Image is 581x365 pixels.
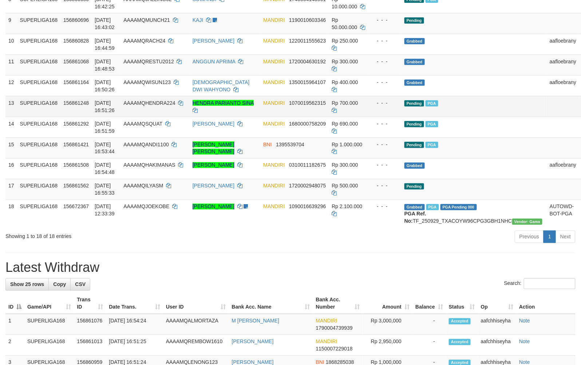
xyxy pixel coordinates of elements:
[332,183,358,189] span: Rp 500.000
[193,38,234,44] a: [PERSON_NAME]
[17,13,61,34] td: SUPERLIGA168
[5,261,576,275] h1: Latest Withdraw
[446,293,478,314] th: Status: activate to sort column ascending
[95,121,115,134] span: [DATE] 16:51:59
[95,17,115,30] span: [DATE] 16:43:02
[332,79,358,85] span: Rp 400.000
[289,183,326,189] span: Copy 1720002948075 to clipboard
[123,142,169,147] span: AAAAMQANDI1100
[404,142,424,148] span: Pending
[5,278,49,291] a: Show 25 rows
[17,75,61,96] td: SUPERLIGA168
[123,204,169,210] span: AAAAMQJOEKOBE
[123,100,175,106] span: AAAAMQHENDRA224
[547,34,579,55] td: aafloebrany
[5,314,24,335] td: 1
[371,37,399,44] div: - - -
[449,318,471,325] span: Accepted
[404,204,425,210] span: Grabbed
[426,100,438,107] span: Marked by aafchhiseyha
[193,183,234,189] a: [PERSON_NAME]
[5,138,17,158] td: 15
[263,100,285,106] span: MANDIRI
[404,121,424,127] span: Pending
[63,204,89,210] span: 156672367
[48,278,71,291] a: Copy
[276,142,304,147] span: Copy 1395539704 to clipboard
[547,55,579,75] td: aafloebrany
[289,204,326,210] span: Copy 1090016639296 to clipboard
[263,162,285,168] span: MANDIRI
[63,142,89,147] span: 156861421
[17,96,61,117] td: SUPERLIGA168
[193,17,203,23] a: KAJI
[332,204,362,210] span: Rp 2.100.000
[74,314,106,335] td: 156861076
[95,183,115,196] span: [DATE] 16:55:33
[95,79,115,92] span: [DATE] 16:50:26
[229,293,313,314] th: Bank Acc. Name: activate to sort column ascending
[547,75,579,96] td: aafloebrany
[404,100,424,107] span: Pending
[371,203,399,210] div: - - -
[63,79,89,85] span: 156861164
[478,314,517,335] td: aafchhiseyha
[440,204,477,210] span: PGA Pending
[289,100,326,106] span: Copy 1070019562315 to clipboard
[95,59,115,72] span: [DATE] 16:48:53
[371,182,399,190] div: - - -
[63,183,89,189] span: 156861562
[263,38,285,44] span: MANDIRI
[232,318,280,324] a: M [PERSON_NAME]
[123,79,171,85] span: AAAAMQWISUN123
[17,179,61,200] td: SUPERLIGA168
[289,162,326,168] span: Copy 0310011182675 to clipboard
[316,339,337,345] span: MANDIRI
[478,293,517,314] th: Op: activate to sort column ascending
[289,59,326,64] span: Copy 1720004630192 to clipboard
[289,38,326,44] span: Copy 1220011555623 to clipboard
[74,293,106,314] th: Trans ID: activate to sort column ascending
[404,17,424,24] span: Pending
[263,121,285,127] span: MANDIRI
[332,17,357,30] span: Rp 50.000.000
[163,335,229,356] td: AAAAMQREMBOW1610
[371,16,399,24] div: - - -
[5,158,17,179] td: 16
[332,142,362,147] span: Rp 1.000.000
[363,335,412,356] td: Rp 2,950,000
[449,339,471,345] span: Accepted
[5,75,17,96] td: 12
[95,100,115,113] span: [DATE] 16:51:26
[74,335,106,356] td: 156861013
[106,293,163,314] th: Date Trans.: activate to sort column ascending
[504,278,576,289] label: Search:
[412,314,446,335] td: -
[70,278,90,291] a: CSV
[232,339,274,345] a: [PERSON_NAME]
[24,293,74,314] th: Game/API: activate to sort column ascending
[193,59,235,64] a: ANGGUN APRIMA
[263,142,272,147] span: BNI
[123,121,162,127] span: AAAAMQSQUAT
[10,282,44,287] span: Show 25 rows
[193,79,250,92] a: [DEMOGRAPHIC_DATA] DWI WAHYONO
[193,142,234,155] a: [PERSON_NAME] [PERSON_NAME]
[332,38,358,44] span: Rp 250.000
[5,335,24,356] td: 2
[404,38,425,44] span: Grabbed
[524,278,576,289] input: Search:
[123,17,170,23] span: AAAAMQMUNCH21
[5,34,17,55] td: 10
[63,121,89,127] span: 156861292
[426,121,438,127] span: Marked by aafchhiseyha
[289,79,326,85] span: Copy 1350015964107 to clipboard
[332,100,358,106] span: Rp 700.000
[404,211,426,224] b: PGA Ref. No:
[163,314,229,335] td: AAAAMQALMORTAZA
[316,346,353,352] span: Copy 1150007229018 to clipboard
[263,204,285,210] span: MANDIRI
[106,314,163,335] td: [DATE] 16:54:24
[263,183,285,189] span: MANDIRI
[123,162,175,168] span: AAAAMQHAKIMANAS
